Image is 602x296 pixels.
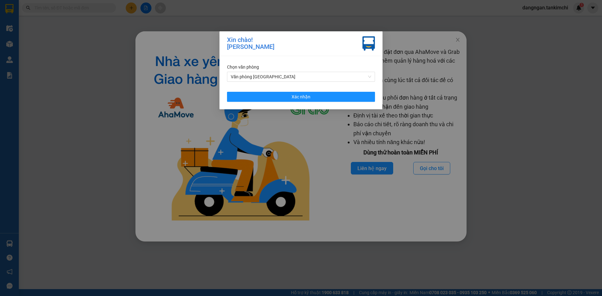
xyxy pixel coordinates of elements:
[227,92,375,102] button: Xác nhận
[227,36,274,51] div: Xin chào! [PERSON_NAME]
[231,72,371,81] span: Văn phòng Đà Nẵng
[292,93,310,100] span: Xác nhận
[227,64,375,70] div: Chọn văn phòng
[362,36,375,51] img: vxr-icon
